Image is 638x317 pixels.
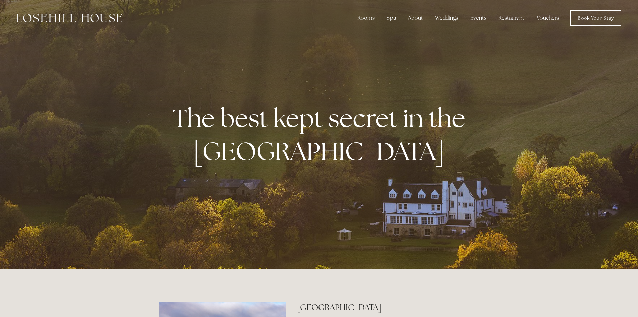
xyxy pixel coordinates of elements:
[570,10,621,26] a: Book Your Stay
[381,11,401,25] div: Spa
[465,11,492,25] div: Events
[173,102,471,167] strong: The best kept secret in the [GEOGRAPHIC_DATA]
[493,11,530,25] div: Restaurant
[17,14,122,22] img: Losehill House
[531,11,564,25] a: Vouchers
[403,11,428,25] div: About
[297,302,479,313] h2: [GEOGRAPHIC_DATA]
[430,11,464,25] div: Weddings
[352,11,380,25] div: Rooms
